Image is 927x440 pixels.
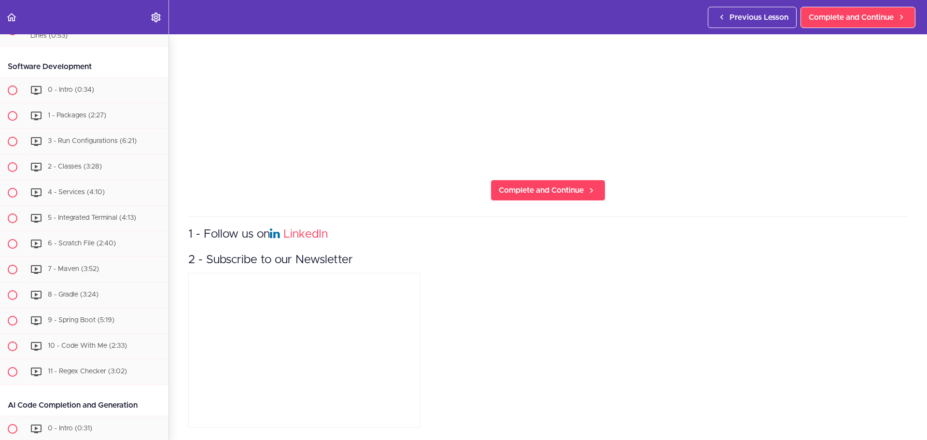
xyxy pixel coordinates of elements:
[48,164,102,170] span: 2 - Classes (3:28)
[188,252,908,268] h3: 2 - Subscribe to our Newsletter
[283,228,328,240] a: LinkedIn
[809,12,894,23] span: Complete and Continue
[491,180,605,201] a: Complete and Continue
[30,21,148,39] span: 8 - Duplicate Delete and Moving Lines (0:53)
[188,227,908,242] h3: 1 - Follow us on
[48,266,99,273] span: 7 - Maven (3:52)
[48,343,127,350] span: 10 - Code With Me (2:33)
[150,12,162,23] svg: Settings Menu
[48,113,106,119] span: 1 - Packages (2:27)
[48,317,114,324] span: 9 - Spring Boot (5:19)
[48,426,92,432] span: 0 - Intro (0:31)
[48,87,94,94] span: 0 - Intro (0:34)
[48,215,136,222] span: 5 - Integrated Terminal (4:13)
[48,241,116,247] span: 6 - Scratch File (2:40)
[6,12,17,23] svg: Back to course curriculum
[730,12,788,23] span: Previous Lesson
[48,189,105,196] span: 4 - Services (4:10)
[48,369,127,375] span: 11 - Regex Checker (3:02)
[708,7,797,28] a: Previous Lesson
[48,292,98,298] span: 8 - Gradle (3:24)
[48,138,137,145] span: 3 - Run Configurations (6:21)
[499,185,584,196] span: Complete and Continue
[801,7,915,28] a: Complete and Continue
